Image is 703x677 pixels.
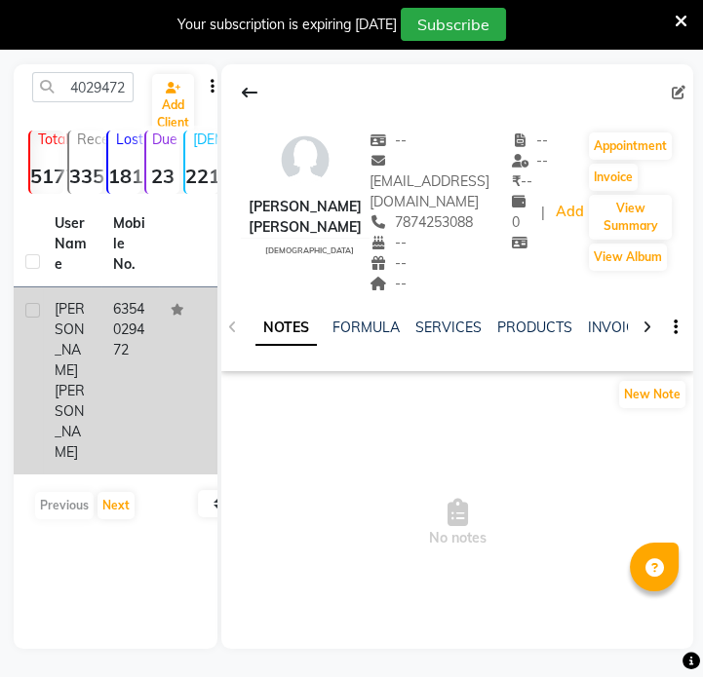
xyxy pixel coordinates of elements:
button: View Summary [589,195,672,240]
td: 6354029472 [101,287,160,474]
a: FORMULA [332,319,400,336]
a: NOTES [255,311,317,346]
p: Recent [77,131,102,148]
th: Mobile No. [101,202,160,287]
a: INVOICES [588,319,652,336]
a: Add Client [152,74,194,136]
div: [PERSON_NAME] [PERSON_NAME] [241,197,370,238]
span: ₹ [512,172,521,190]
strong: 5177 [30,164,63,188]
p: Due [150,131,179,148]
div: Your subscription is expiring [DATE] [177,15,397,35]
strong: 23 [146,164,179,188]
img: avatar [276,131,334,189]
a: Add [553,199,587,226]
button: New Note [619,381,685,408]
p: [DEMOGRAPHIC_DATA] [193,131,218,148]
button: View Album [589,244,667,271]
span: [EMAIL_ADDRESS][DOMAIN_NAME] [370,152,489,210]
p: Lost [116,131,141,148]
span: [PERSON_NAME] [55,300,85,379]
span: [DEMOGRAPHIC_DATA] [265,245,354,255]
strong: 221 [185,164,218,188]
a: SERVICES [415,319,482,336]
strong: 1816 [108,164,141,188]
button: Invoice [589,164,638,191]
a: PRODUCTS [497,319,572,336]
button: Next [98,492,135,519]
div: Back to Client [229,74,270,111]
button: Subscribe [401,8,506,41]
span: -- [512,172,532,190]
span: No notes [221,426,693,621]
th: User Name [43,202,101,287]
strong: 335 [69,164,102,188]
span: 0 [512,193,533,231]
p: Total [38,131,63,148]
span: -- [370,132,407,149]
span: [PERSON_NAME] [55,382,85,461]
span: -- [512,152,549,169]
span: -- [512,132,549,149]
span: -- [370,254,407,272]
input: Search by Name/Mobile/Email/Code [32,72,134,102]
span: -- [370,234,407,251]
span: -- [370,275,407,292]
button: Appointment [589,132,672,160]
span: 7874253088 [370,213,473,231]
span: | [541,203,545,223]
